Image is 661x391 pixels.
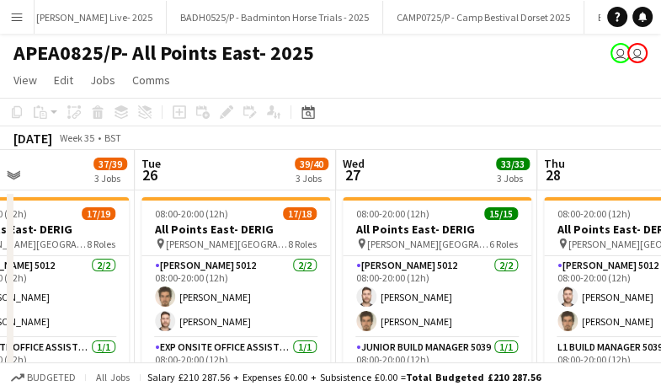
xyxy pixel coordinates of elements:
[90,72,115,88] span: Jobs
[54,72,73,88] span: Edit
[47,69,80,91] a: Edit
[93,371,133,383] span: All jobs
[147,371,541,383] div: Salary £210 287.56 + Expenses £0.00 + Subsistence £0.00 =
[383,1,584,34] button: CAMP0725/P - Camp Bestival Dorset 2025
[125,69,177,91] a: Comms
[8,368,78,387] button: Budgeted
[7,69,44,91] a: View
[167,1,383,34] button: BADH0525/P - Badminton Horse Trials - 2025
[627,43,648,63] app-user-avatar: Grace Shorten
[406,371,541,383] span: Total Budgeted £210 287.56
[104,131,121,144] div: BST
[83,69,122,91] a: Jobs
[56,131,98,144] span: Week 35
[27,372,76,383] span: Budgeted
[132,72,170,88] span: Comms
[610,43,631,63] app-user-avatar: Grace Shorten
[13,72,37,88] span: View
[13,40,314,66] h1: APEA0825/P- All Points East- 2025
[13,130,52,147] div: [DATE]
